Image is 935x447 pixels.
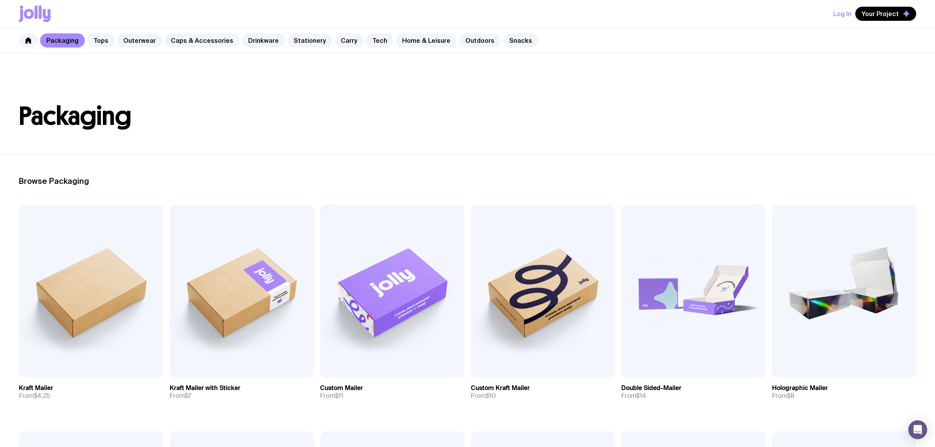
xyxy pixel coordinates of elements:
a: Packaging [40,33,85,48]
a: Kraft MailerFrom$4.25 [19,378,163,406]
h3: Kraft Mailer with Sticker [170,384,240,392]
a: Stationery [287,33,332,48]
a: Home & Leisure [396,33,457,48]
h3: Kraft Mailer [19,384,53,392]
a: Outdoors [459,33,501,48]
span: $10 [486,392,496,400]
div: Open Intercom Messenger [908,420,927,439]
a: Caps & Accessories [165,33,240,48]
span: $7 [185,392,191,400]
span: From [320,392,343,400]
a: Holographic MailerFrom$8 [772,378,917,406]
span: From [621,392,646,400]
a: Snacks [503,33,538,48]
span: $11 [335,392,343,400]
h3: Holographic Mailer [772,384,828,392]
h1: Packaging [19,104,916,129]
a: Tops [87,33,115,48]
h3: Double Sided-Mailer [621,384,681,392]
h3: Custom Kraft Mailer [471,384,530,392]
button: Log In [833,7,851,21]
span: From [19,392,50,400]
a: Outerwear [117,33,162,48]
a: Drinkware [242,33,285,48]
span: From [170,392,191,400]
a: Double Sided-MailerFrom$14 [621,378,766,406]
span: From [471,392,496,400]
span: $4.25 [34,392,50,400]
h3: Custom Mailer [320,384,363,392]
button: Your Project [855,7,916,21]
a: Custom MailerFrom$11 [320,378,465,406]
span: From [772,392,794,400]
h2: Browse Packaging [19,176,916,186]
span: Your Project [862,10,899,18]
a: Kraft Mailer with StickerFrom$7 [170,378,314,406]
a: Custom Kraft MailerFrom$10 [471,378,615,406]
span: $14 [636,392,646,400]
a: Tech [366,33,393,48]
a: Carry [335,33,364,48]
span: $8 [787,392,794,400]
